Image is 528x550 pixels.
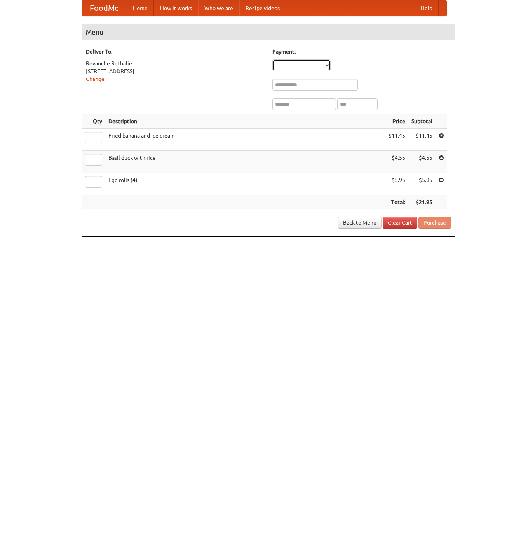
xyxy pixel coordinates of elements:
[385,151,408,173] td: $4.55
[198,0,239,16] a: Who we are
[338,217,382,229] a: Back to Menu
[86,48,265,56] h5: Deliver To:
[415,0,439,16] a: Help
[86,67,265,75] div: [STREET_ADDRESS]
[385,114,408,129] th: Price
[82,114,105,129] th: Qty
[418,217,451,229] button: Purchase
[86,59,265,67] div: Revanche Rethalie
[408,195,436,210] th: $21.95
[408,114,436,129] th: Subtotal
[127,0,154,16] a: Home
[105,129,385,151] td: Fried banana and ice cream
[385,195,408,210] th: Total:
[383,217,417,229] a: Clear Cart
[408,173,436,195] td: $5.95
[86,76,105,82] a: Change
[408,151,436,173] td: $4.55
[82,0,127,16] a: FoodMe
[408,129,436,151] td: $11.45
[105,114,385,129] th: Description
[154,0,198,16] a: How it works
[105,151,385,173] td: Basil duck with rice
[385,129,408,151] td: $11.45
[385,173,408,195] td: $5.95
[82,24,455,40] h4: Menu
[239,0,286,16] a: Recipe videos
[105,173,385,195] td: Egg rolls (4)
[272,48,451,56] h5: Payment:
